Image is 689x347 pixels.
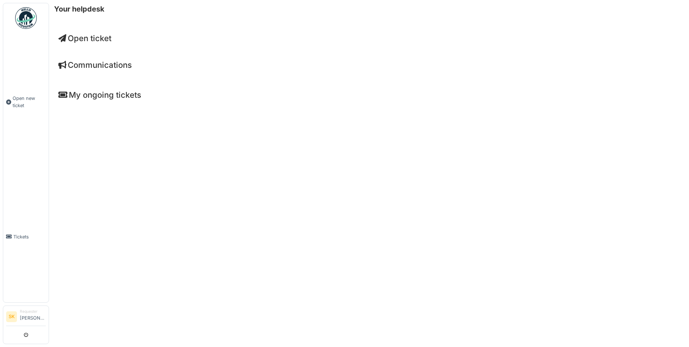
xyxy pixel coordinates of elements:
[15,7,37,29] img: Badge_color-CXgf-gQk.svg
[20,309,46,314] div: Requester
[20,309,46,324] li: [PERSON_NAME]
[58,90,680,100] h4: My ongoing tickets
[3,33,49,171] a: Open new ticket
[6,309,46,326] a: SK Requester[PERSON_NAME]
[3,171,49,302] a: Tickets
[13,233,46,240] span: Tickets
[58,60,680,70] h4: Communications
[13,95,46,109] span: Open new ticket
[58,34,111,43] a: Open ticket
[6,311,17,322] li: SK
[54,5,105,13] h6: Your helpdesk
